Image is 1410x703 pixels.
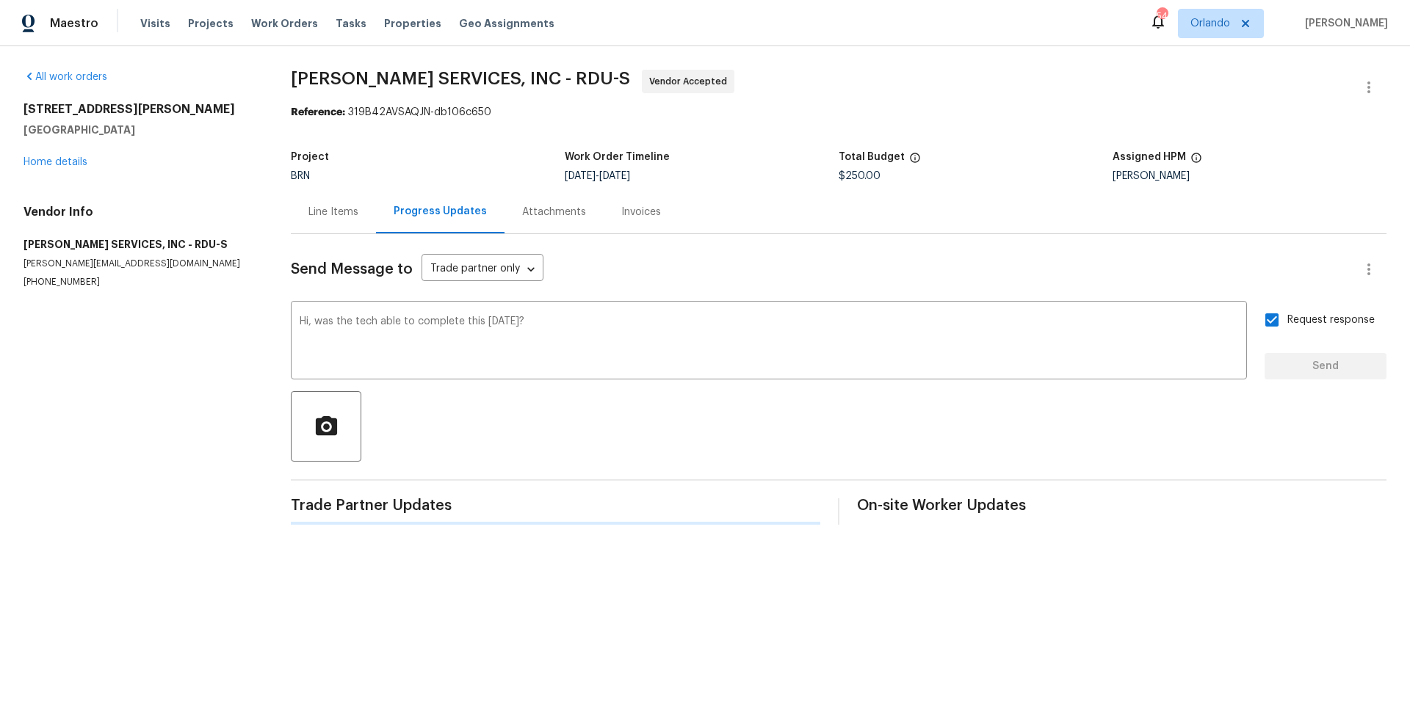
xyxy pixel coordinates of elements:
[23,157,87,167] a: Home details
[522,205,586,219] div: Attachments
[336,18,366,29] span: Tasks
[1113,171,1386,181] div: [PERSON_NAME]
[1113,152,1186,162] h5: Assigned HPM
[565,171,630,181] span: -
[839,171,881,181] span: $250.00
[394,204,487,219] div: Progress Updates
[251,16,318,31] span: Work Orders
[23,237,256,252] h5: [PERSON_NAME] SERVICES, INC - RDU-S
[23,205,256,219] h4: Vendor Info
[300,316,1238,368] textarea: Hi, was the tech able to complete this [DATE]?
[23,72,107,82] a: All work orders
[565,171,596,181] span: [DATE]
[291,498,820,513] span: Trade Partner Updates
[23,276,256,288] p: [PHONE_NUMBER]
[50,16,98,31] span: Maestro
[857,498,1386,513] span: On-site Worker Updates
[140,16,170,31] span: Visits
[291,107,345,117] b: Reference:
[649,74,733,89] span: Vendor Accepted
[23,258,256,270] p: [PERSON_NAME][EMAIL_ADDRESS][DOMAIN_NAME]
[1190,16,1230,31] span: Orlando
[1299,16,1388,31] span: [PERSON_NAME]
[459,16,554,31] span: Geo Assignments
[599,171,630,181] span: [DATE]
[308,205,358,219] div: Line Items
[1190,152,1202,171] span: The hpm assigned to this work order.
[291,262,413,277] span: Send Message to
[839,152,905,162] h5: Total Budget
[291,105,1386,120] div: 319B42AVSAQJN-db106c650
[291,171,310,181] span: BRN
[565,152,670,162] h5: Work Order Timeline
[1157,9,1167,23] div: 54
[291,70,630,87] span: [PERSON_NAME] SERVICES, INC - RDU-S
[188,16,234,31] span: Projects
[23,102,256,117] h2: [STREET_ADDRESS][PERSON_NAME]
[909,152,921,171] span: The total cost of line items that have been proposed by Opendoor. This sum includes line items th...
[621,205,661,219] div: Invoices
[23,123,256,137] h5: [GEOGRAPHIC_DATA]
[1287,313,1375,328] span: Request response
[422,258,543,282] div: Trade partner only
[384,16,441,31] span: Properties
[291,152,329,162] h5: Project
